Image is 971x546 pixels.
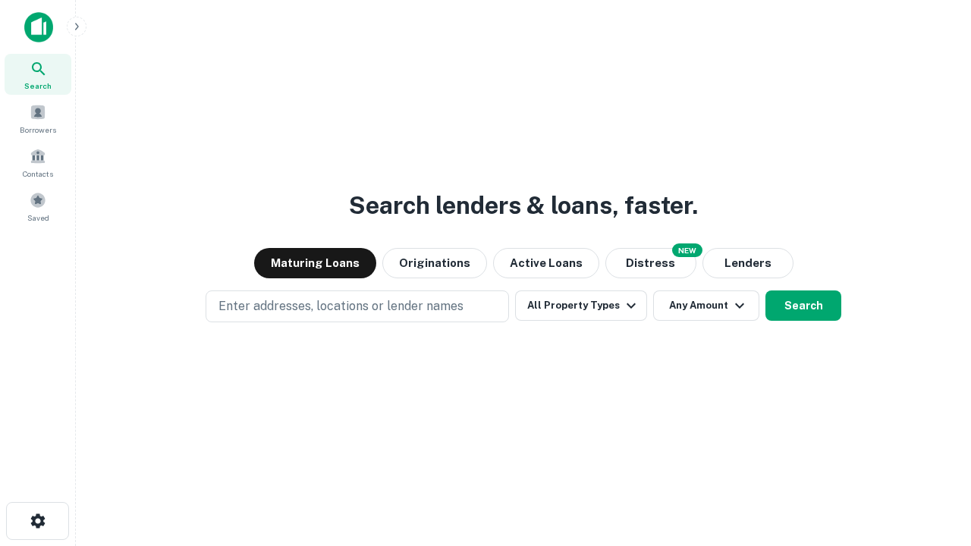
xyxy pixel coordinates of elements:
[24,12,53,42] img: capitalize-icon.png
[349,187,698,224] h3: Search lenders & loans, faster.
[218,297,464,315] p: Enter addresses, locations or lender names
[702,248,793,278] button: Lenders
[20,124,56,136] span: Borrowers
[24,80,52,92] span: Search
[895,425,971,497] iframe: Chat Widget
[206,290,509,322] button: Enter addresses, locations or lender names
[493,248,599,278] button: Active Loans
[5,142,71,183] a: Contacts
[765,290,841,321] button: Search
[5,98,71,139] a: Borrowers
[672,243,702,257] div: NEW
[653,290,759,321] button: Any Amount
[5,54,71,95] a: Search
[382,248,487,278] button: Originations
[27,212,49,224] span: Saved
[5,186,71,227] a: Saved
[515,290,647,321] button: All Property Types
[605,248,696,278] button: Search distressed loans with lien and other non-mortgage details.
[23,168,53,180] span: Contacts
[254,248,376,278] button: Maturing Loans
